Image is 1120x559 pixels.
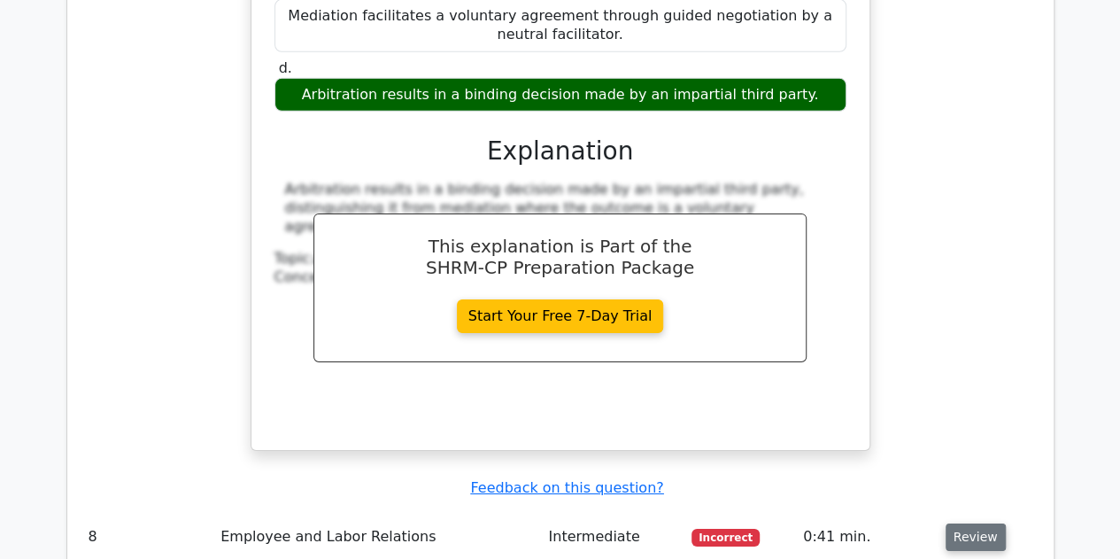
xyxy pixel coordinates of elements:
span: Incorrect [691,529,760,547]
a: Start Your Free 7-Day Trial [457,299,664,333]
button: Review [946,524,1006,551]
span: d. [279,59,292,76]
div: Arbitration results in a binding decision made by an impartial third party. [274,78,846,113]
h3: Explanation [285,136,836,167]
div: Arbitration results in a binding decision made by an impartial third party, distinguishing it fro... [285,181,836,236]
div: Topic: [274,250,846,268]
div: Concept: [274,268,846,287]
a: Feedback on this question? [470,479,663,496]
